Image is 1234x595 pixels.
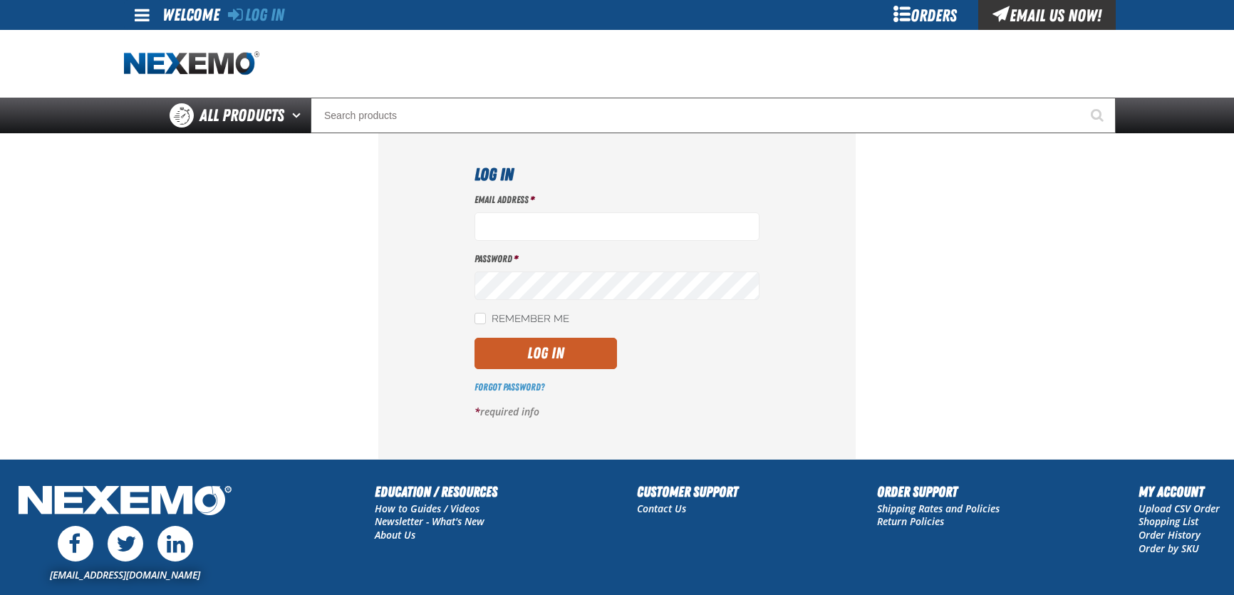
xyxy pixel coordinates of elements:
a: Upload CSV Order [1139,502,1220,515]
a: Newsletter - What's New [375,514,484,528]
a: [EMAIL_ADDRESS][DOMAIN_NAME] [50,568,200,581]
h2: Education / Resources [375,481,497,502]
p: required info [475,405,759,419]
a: Forgot Password? [475,381,544,393]
a: Shipping Rates and Policies [877,502,1000,515]
h1: Log In [475,162,759,187]
label: Password [475,252,759,266]
h2: Customer Support [637,481,738,502]
a: About Us [375,528,415,542]
img: Nexemo logo [124,51,259,76]
a: Log In [228,5,284,25]
input: Remember Me [475,313,486,324]
a: Contact Us [637,502,686,515]
a: Order by SKU [1139,542,1199,555]
a: Home [124,51,259,76]
label: Remember Me [475,313,569,326]
button: Open All Products pages [287,98,311,133]
a: Shopping List [1139,514,1198,528]
input: Search [311,98,1116,133]
a: Return Policies [877,514,944,528]
button: Log In [475,338,617,369]
h2: Order Support [877,481,1000,502]
button: Start Searching [1080,98,1116,133]
a: How to Guides / Videos [375,502,479,515]
span: All Products [199,103,284,128]
h2: My Account [1139,481,1220,502]
img: Nexemo Logo [14,481,236,523]
label: Email Address [475,193,759,207]
a: Order History [1139,528,1201,542]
